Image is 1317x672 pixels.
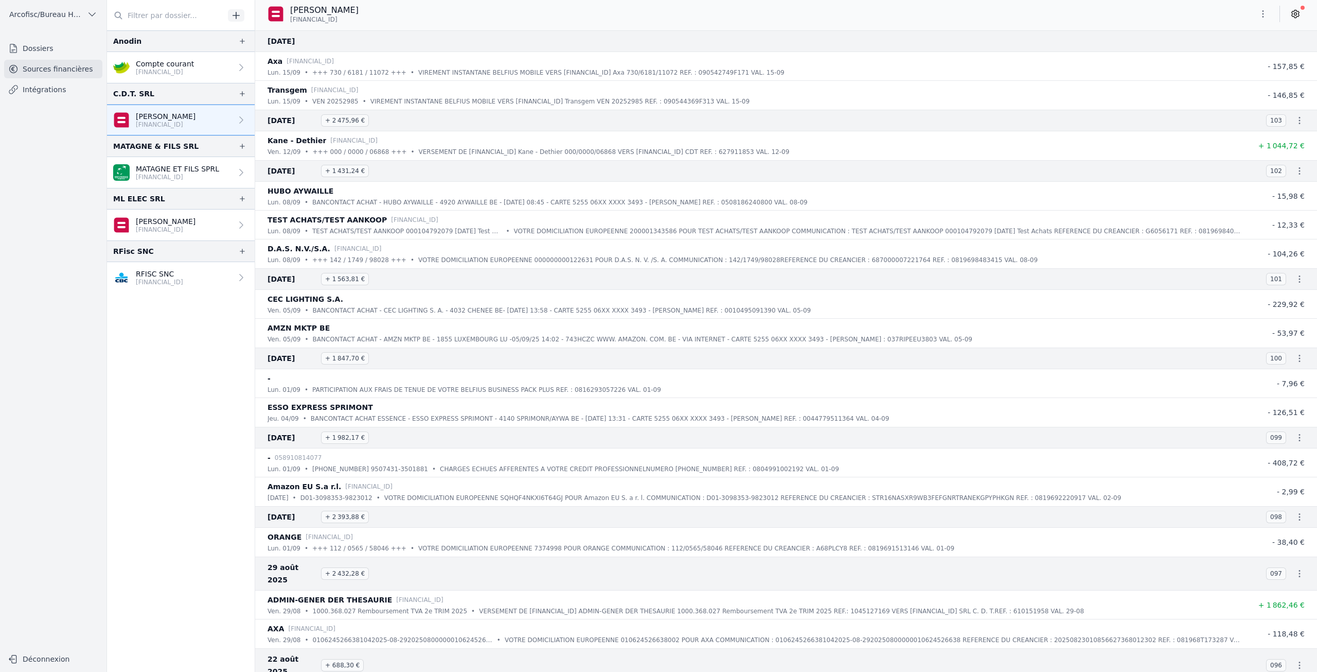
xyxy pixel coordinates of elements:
[268,293,343,305] p: CEC LIGHTING S.A.
[1272,221,1305,229] span: - 12,33 €
[303,413,307,424] div: •
[268,185,333,197] p: HUBO AYWAILLE
[268,322,330,334] p: AMZN MKTP BE
[497,635,501,645] div: •
[268,480,341,493] p: Amazon EU S.a r.l.
[305,464,308,474] div: •
[321,165,369,177] span: + 1 431,24 €
[321,352,369,365] span: + 1 847,70 €
[268,273,317,285] span: [DATE]
[136,226,195,234] p: [FINANCIAL_ID]
[1268,408,1305,417] span: - 126,51 €
[363,96,366,107] div: •
[268,511,317,523] span: [DATE]
[136,173,219,181] p: [FINANCIAL_ID]
[268,255,300,265] p: lun. 08/09
[136,216,195,227] p: [PERSON_NAME]
[107,105,255,135] a: [PERSON_NAME] [FINANCIAL_ID]
[268,594,392,606] p: ADMIN-GENER DER THESAURIE
[107,6,224,25] input: Filtrer par dossier...
[1268,630,1305,638] span: - 118,48 €
[268,334,300,344] p: ven. 05/09
[300,493,372,503] p: D01-3098353-9823012
[107,157,255,188] a: MATAGNE ET FILS SPRL [FINANCIAL_ID]
[312,96,359,107] p: VEN 20252985
[1268,62,1305,71] span: - 157,85 €
[479,606,1084,616] p: VERSEMENT DE [FINANCIAL_ID] ADMIN-GENER DER THESAURIE 1000.368.027 Remboursement TVA 2e TRIM 2025...
[268,134,326,147] p: Kane - Dethier
[334,244,382,254] p: [FINANCIAL_ID]
[4,6,102,23] button: Arcofisc/Bureau Haot
[113,140,199,152] div: MATAGNE & FILS SRL
[9,9,83,20] span: Arcofisc/Bureau Haot
[136,164,219,174] p: MATAGNE ET FILS SPRL
[1266,511,1286,523] span: 098
[287,56,334,66] p: [FINANCIAL_ID]
[288,624,335,634] p: [FINANCIAL_ID]
[268,84,307,96] p: Transgem
[312,255,406,265] p: +++ 142 / 1749 / 98028 +++
[268,385,300,395] p: lun. 01/09
[268,67,300,78] p: lun. 15/09
[136,269,183,279] p: RFISC SNC
[268,561,317,586] span: 29 août 2025
[268,226,300,236] p: lun. 08/09
[290,4,359,16] p: [PERSON_NAME]
[440,464,839,474] p: CHARGES ECHUES AFFERENTES A VOTRE CREDIT PROFESSIONNELNUMERO [PHONE_NUMBER] REF. : 0804991002192 ...
[1266,165,1286,177] span: 102
[370,96,750,107] p: VIREMENT INSTANTANE BELFIUS MOBILE VERS [FINANCIAL_ID] Transgem VEN 20252985 REF. : 090544369F313...
[312,385,661,395] p: PARTICIPATION AUX FRAIS DE TENUE DE VOTRE BELFIUS BUSINESS PACK PLUS REF. : 0816293057226 VAL. 01-09
[418,67,785,78] p: VIREMENT INSTANTANE BELFIUS MOBILE VERS [FINANCIAL_ID] Axa 730/6181/11072 REF. : 090542749F171 VA...
[136,68,194,76] p: [FINANCIAL_ID]
[384,493,1122,503] p: VOTRE DOMICILIATION EUROPEENNE SQHQF4NKXI6T64GJ POUR Amazon EU S. a r. l. COMMUNICATION : D01-309...
[1268,250,1305,258] span: - 104,26 €
[113,88,154,100] div: C.D.T. SRL
[330,135,378,146] p: [FINANCIAL_ID]
[1272,538,1305,546] span: - 38,40 €
[275,453,322,463] p: 058910814077
[268,635,300,645] p: ven. 29/08
[1266,659,1286,671] span: 096
[312,67,406,78] p: +++ 730 / 6181 / 11072 +++
[305,635,308,645] div: •
[305,96,308,107] div: •
[113,217,130,233] img: belfius-1.png
[1266,432,1286,444] span: 099
[113,193,165,205] div: ML ELEC SRL
[312,464,428,474] p: [PHONE_NUMBER] 9507431-3501881
[268,413,299,424] p: jeu. 04/09
[313,635,493,645] p: 0106245266381042025-08-2920250800000010624526638
[345,481,393,492] p: [FINANCIAL_ID]
[311,85,359,95] p: [FINANCIAL_ID]
[312,543,406,554] p: +++ 112 / 0565 / 58046 +++
[313,606,468,616] p: 1000.368.027 Remboursement TVA 2e TRIM 2025
[268,6,284,22] img: belfius-1.png
[396,595,443,605] p: [FINANCIAL_ID]
[432,464,436,474] div: •
[268,606,300,616] p: ven. 29/08
[312,197,808,208] p: BANCONTACT ACHAT - HUBO AYWAILLE - 4920 AYWAILLE BE - [DATE] 08:45 - CARTE 5255 06XX XXXX 3493 - ...
[268,543,300,554] p: lun. 01/09
[268,305,300,316] p: ven. 05/09
[471,606,475,616] div: •
[305,543,308,554] div: •
[268,432,317,444] span: [DATE]
[107,262,255,293] a: RFISC SNC [FINANCIAL_ID]
[312,226,502,236] p: TEST ACHATS/TEST AANKOOP 000104792079 [DATE] Test Achats
[305,385,308,395] div: •
[1272,329,1305,337] span: - 53,97 €
[136,120,195,129] p: [FINANCIAL_ID]
[293,493,296,503] div: •
[313,305,811,316] p: BANCONTACT ACHAT - CEC LIGHTING S. A. - 4032 CHENEE BE- [DATE] 13:58 - CARTE 5255 06XX XXXX 3493 ...
[268,96,300,107] p: lun. 15/09
[411,67,414,78] div: •
[418,255,1038,265] p: VOTRE DOMICILIATION EUROPEENNE 000000000122631 POUR D.A.S. N. V. /S. A. COMMUNICATION : 142/1749/...
[268,147,300,157] p: ven. 12/09
[136,111,195,122] p: [PERSON_NAME]
[313,147,407,157] p: +++ 000 / 0000 / 06868 +++
[268,623,284,635] p: AXA
[411,543,414,554] div: •
[268,452,271,464] p: -
[377,493,380,503] div: •
[305,226,308,236] div: •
